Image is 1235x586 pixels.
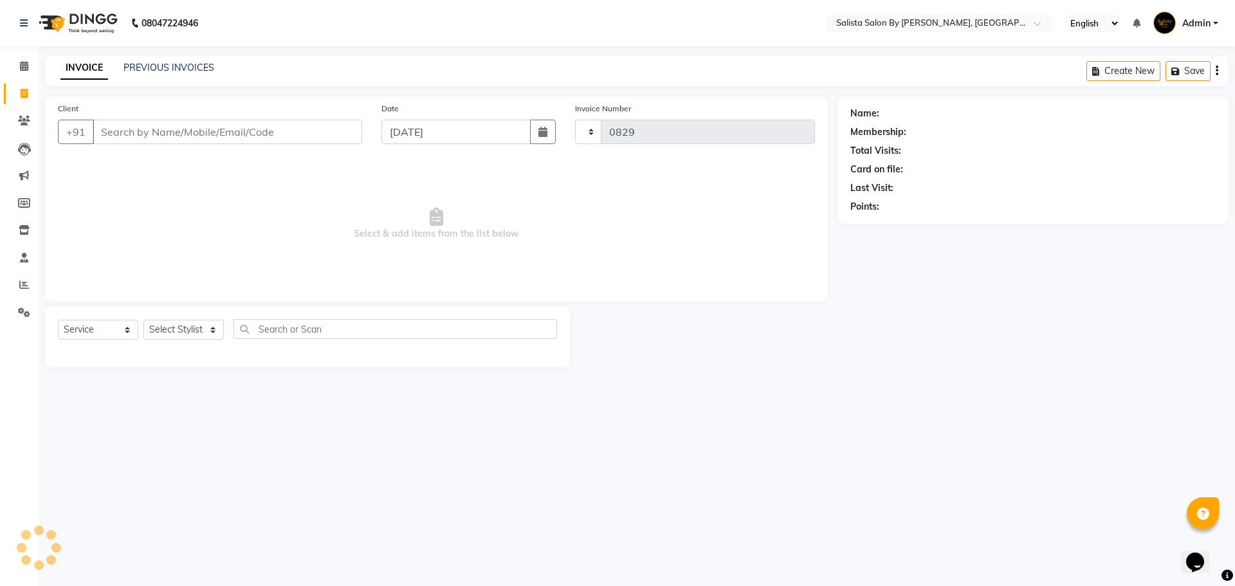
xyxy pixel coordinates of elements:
label: Date [381,103,399,114]
label: Client [58,103,78,114]
span: Admin [1182,17,1211,30]
img: logo [33,5,121,41]
div: Points: [850,200,879,214]
label: Invoice Number [575,103,631,114]
button: +91 [58,120,94,144]
div: Membership: [850,125,906,139]
div: Total Visits: [850,144,901,158]
input: Search or Scan [233,319,557,339]
div: Card on file: [850,163,903,176]
input: Search by Name/Mobile/Email/Code [93,120,362,144]
img: Admin [1153,12,1176,34]
b: 08047224946 [142,5,198,41]
span: Select & add items from the list below [58,160,815,288]
a: PREVIOUS INVOICES [123,62,214,73]
iframe: chat widget [1181,535,1222,573]
div: Last Visit: [850,181,893,195]
div: Name: [850,107,879,120]
a: INVOICE [60,57,108,80]
button: Create New [1086,61,1160,81]
button: Save [1166,61,1211,81]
